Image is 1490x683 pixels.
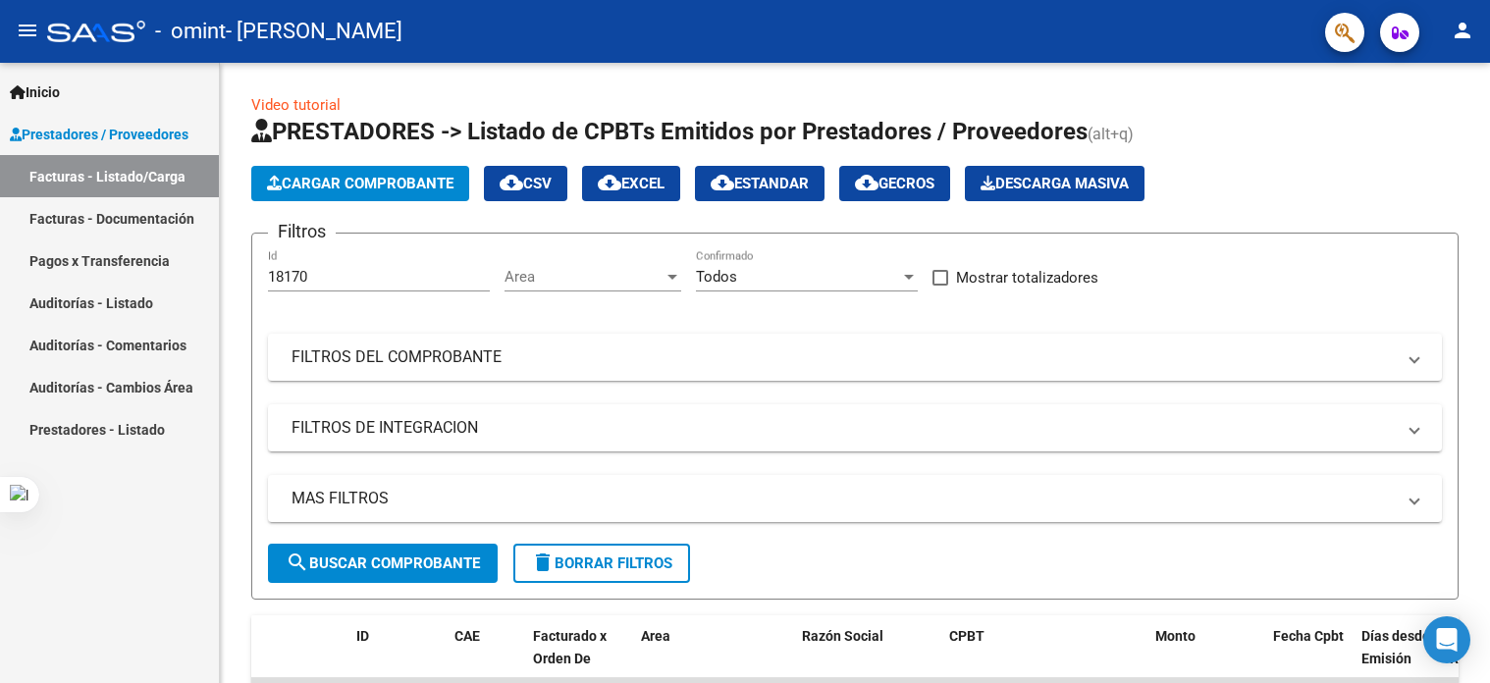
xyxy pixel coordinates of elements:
[16,19,39,42] mat-icon: menu
[268,334,1442,381] mat-expansion-panel-header: FILTROS DEL COMPROBANTE
[500,175,552,192] span: CSV
[1451,19,1474,42] mat-icon: person
[531,551,555,574] mat-icon: delete
[268,404,1442,451] mat-expansion-panel-header: FILTROS DE INTEGRACION
[292,346,1395,368] mat-panel-title: FILTROS DEL COMPROBANTE
[292,417,1395,439] mat-panel-title: FILTROS DE INTEGRACION
[839,166,950,201] button: Gecros
[500,171,523,194] mat-icon: cloud_download
[454,628,480,644] span: CAE
[356,628,369,644] span: ID
[267,175,453,192] span: Cargar Comprobante
[268,544,498,583] button: Buscar Comprobante
[155,10,226,53] span: - omint
[286,551,309,574] mat-icon: search
[582,166,680,201] button: EXCEL
[286,554,480,572] span: Buscar Comprobante
[711,175,809,192] span: Estandar
[855,171,878,194] mat-icon: cloud_download
[1155,628,1196,644] span: Monto
[855,175,934,192] span: Gecros
[641,628,670,644] span: Area
[1273,628,1344,644] span: Fecha Cpbt
[268,475,1442,522] mat-expansion-panel-header: MAS FILTROS
[533,628,607,666] span: Facturado x Orden De
[949,628,984,644] span: CPBT
[268,218,336,245] h3: Filtros
[598,171,621,194] mat-icon: cloud_download
[251,118,1088,145] span: PRESTADORES -> Listado de CPBTs Emitidos por Prestadores / Proveedores
[505,268,664,286] span: Area
[981,175,1129,192] span: Descarga Masiva
[965,166,1144,201] button: Descarga Masiva
[226,10,402,53] span: - [PERSON_NAME]
[484,166,567,201] button: CSV
[1423,616,1470,663] div: Open Intercom Messenger
[251,166,469,201] button: Cargar Comprobante
[251,96,341,114] a: Video tutorial
[1088,125,1134,143] span: (alt+q)
[696,268,737,286] span: Todos
[802,628,883,644] span: Razón Social
[531,554,672,572] span: Borrar Filtros
[10,81,60,103] span: Inicio
[1361,628,1430,666] span: Días desde Emisión
[292,488,1395,509] mat-panel-title: MAS FILTROS
[10,124,188,145] span: Prestadores / Proveedores
[513,544,690,583] button: Borrar Filtros
[965,166,1144,201] app-download-masive: Descarga masiva de comprobantes (adjuntos)
[695,166,825,201] button: Estandar
[711,171,734,194] mat-icon: cloud_download
[956,266,1098,289] span: Mostrar totalizadores
[598,175,665,192] span: EXCEL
